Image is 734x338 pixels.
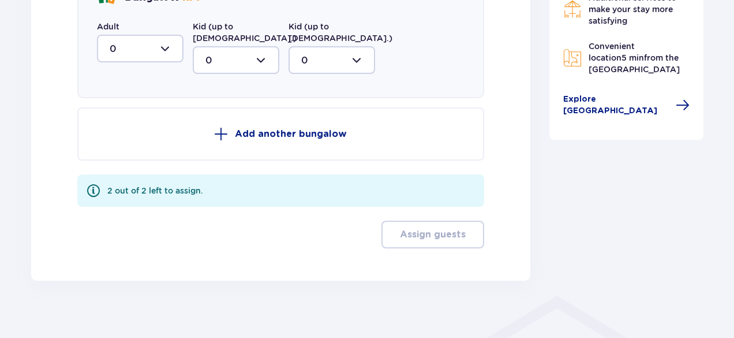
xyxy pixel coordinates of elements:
[381,221,484,248] button: Assign guests
[97,21,119,32] label: Adult
[621,53,644,62] span: 5 min
[400,228,466,241] p: Assign guests
[193,21,297,44] label: Kid (up to [DEMOGRAPHIC_DATA].)
[77,107,484,161] button: Add another bungalow
[107,185,203,196] div: 2 out of 2 left to assign.
[563,94,690,117] a: Explore [GEOGRAPHIC_DATA]
[563,94,669,117] span: Explore [GEOGRAPHIC_DATA]
[589,42,680,74] span: Convenient location from the [GEOGRAPHIC_DATA]
[289,21,392,44] label: Kid (up to [DEMOGRAPHIC_DATA].)
[563,49,582,67] img: Map Icon
[235,128,347,140] p: Add another bungalow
